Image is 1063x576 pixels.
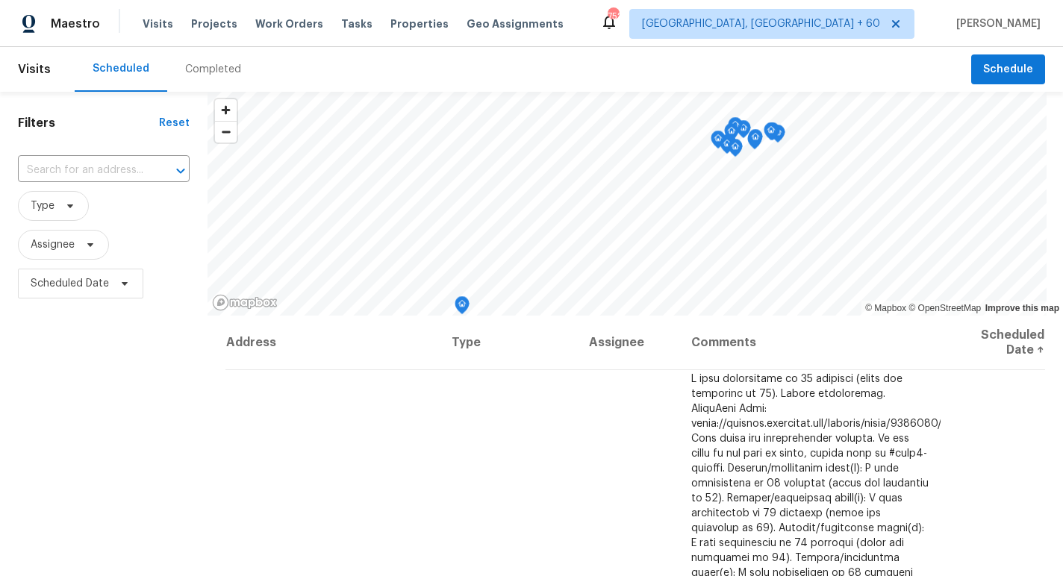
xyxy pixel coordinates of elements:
button: Zoom out [215,121,237,143]
span: Work Orders [255,16,323,31]
th: Address [225,316,440,370]
a: Mapbox homepage [212,294,278,311]
span: Scheduled Date [31,276,109,291]
div: Map marker [455,296,470,319]
span: [PERSON_NAME] [950,16,1041,31]
div: Map marker [728,139,743,162]
div: Map marker [748,129,763,152]
div: Map marker [724,123,739,146]
div: Map marker [764,122,779,145]
a: OpenStreetMap [908,303,981,313]
span: [GEOGRAPHIC_DATA], [GEOGRAPHIC_DATA] + 60 [642,16,880,31]
a: Mapbox [865,303,906,313]
span: Maestro [51,16,100,31]
th: Assignee [577,316,679,370]
th: Comments [679,316,941,370]
div: Scheduled [93,61,149,76]
span: Geo Assignments [467,16,564,31]
span: Schedule [983,60,1033,79]
div: Map marker [711,131,726,154]
button: Schedule [971,54,1045,85]
span: Properties [390,16,449,31]
input: Search for an address... [18,159,148,182]
canvas: Map [208,92,1047,316]
span: Projects [191,16,237,31]
div: Map marker [736,120,751,143]
div: Map marker [728,117,743,140]
span: Zoom out [215,122,237,143]
button: Open [170,160,191,181]
a: Improve this map [985,303,1059,313]
button: Zoom in [215,99,237,121]
span: Visits [18,53,51,86]
div: Reset [159,116,190,131]
div: Completed [185,62,241,77]
th: Scheduled Date ↑ [941,316,1045,370]
span: Assignee [31,237,75,252]
h1: Filters [18,116,159,131]
span: Visits [143,16,173,31]
span: Type [31,198,54,213]
th: Type [440,316,576,370]
span: Tasks [341,19,372,29]
div: 752 [608,9,618,24]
